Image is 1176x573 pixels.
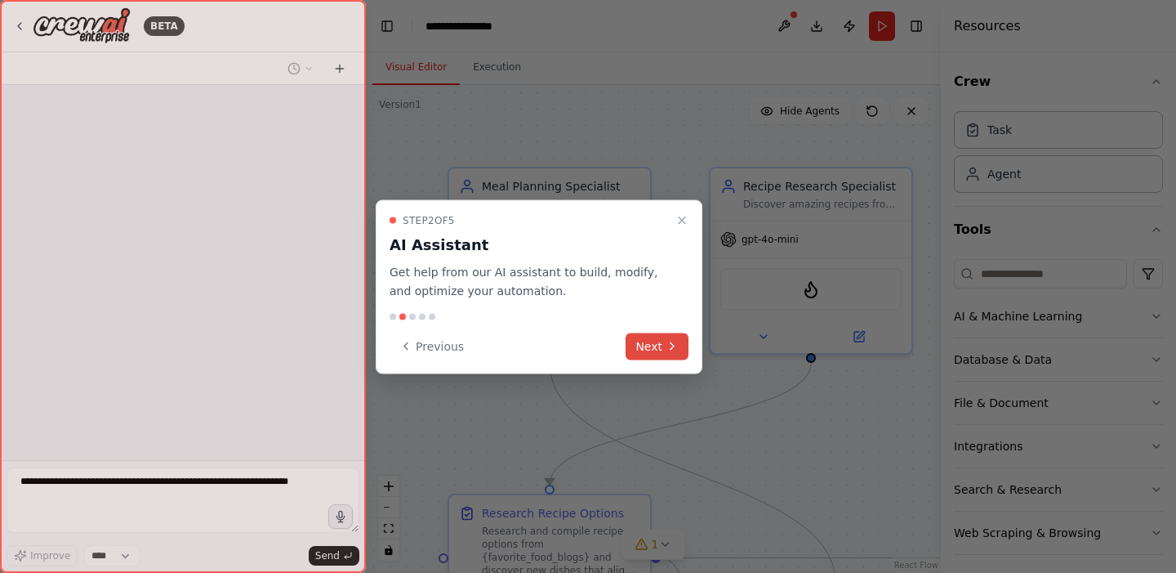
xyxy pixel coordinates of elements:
p: Get help from our AI assistant to build, modify, and optimize your automation. [390,263,669,301]
button: Previous [390,333,474,360]
button: Hide left sidebar [376,15,399,38]
span: Step 2 of 5 [403,214,455,227]
h3: AI Assistant [390,234,669,257]
button: Close walkthrough [672,211,692,231]
button: Next [626,333,688,360]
